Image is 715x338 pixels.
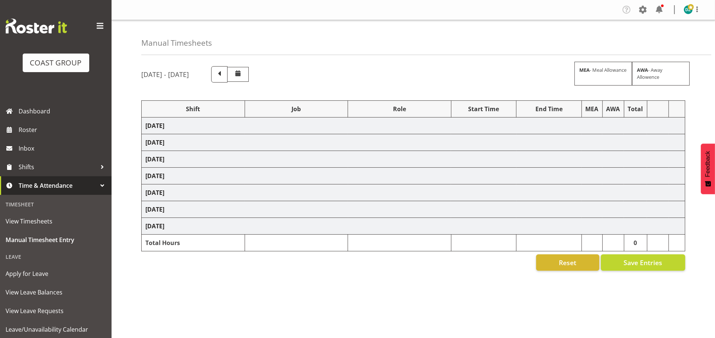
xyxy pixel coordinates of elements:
[2,302,110,320] a: View Leave Requests
[6,268,106,279] span: Apply for Leave
[142,134,685,151] td: [DATE]
[6,216,106,227] span: View Timesheets
[455,104,512,113] div: Start Time
[141,39,212,47] h4: Manual Timesheets
[701,144,715,194] button: Feedback - Show survey
[601,254,685,271] button: Save Entries
[6,324,106,335] span: Leave/Unavailability Calendar
[6,305,106,316] span: View Leave Requests
[352,104,447,113] div: Role
[637,67,648,73] strong: AWA
[19,124,108,135] span: Roster
[142,218,685,235] td: [DATE]
[2,264,110,283] a: Apply for Leave
[141,70,189,78] h5: [DATE] - [DATE]
[2,212,110,231] a: View Timesheets
[705,151,711,177] span: Feedback
[632,62,690,86] div: - Away Allowence
[536,254,599,271] button: Reset
[2,249,110,264] div: Leave
[2,197,110,212] div: Timesheet
[628,104,643,113] div: Total
[142,151,685,168] td: [DATE]
[142,201,685,218] td: [DATE]
[2,283,110,302] a: View Leave Balances
[19,143,108,154] span: Inbox
[520,104,577,113] div: End Time
[19,180,97,191] span: Time & Attendance
[624,258,662,267] span: Save Entries
[19,161,97,173] span: Shifts
[606,104,620,113] div: AWA
[6,234,106,245] span: Manual Timesheet Entry
[142,168,685,184] td: [DATE]
[142,235,245,251] td: Total Hours
[2,231,110,249] a: Manual Timesheet Entry
[249,104,344,113] div: Job
[559,258,576,267] span: Reset
[145,104,241,113] div: Shift
[142,118,685,134] td: [DATE]
[19,106,108,117] span: Dashboard
[574,62,632,86] div: - Meal Allowance
[6,19,67,33] img: Rosterit website logo
[586,104,599,113] div: MEA
[6,287,106,298] span: View Leave Balances
[579,67,590,73] strong: MEA
[142,184,685,201] td: [DATE]
[624,235,647,251] td: 0
[684,5,693,14] img: daniel-zhou7496.jpg
[30,57,82,68] div: COAST GROUP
